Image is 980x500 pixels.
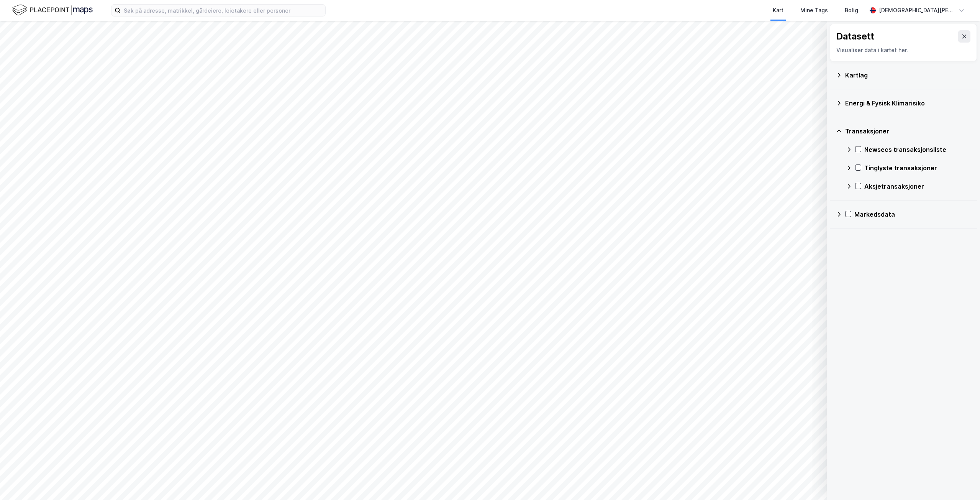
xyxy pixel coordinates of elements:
[845,99,971,108] div: Energi & Fysisk Klimarisiko
[845,71,971,80] div: Kartlag
[942,463,980,500] div: Kontrollprogram for chat
[854,210,971,219] div: Markedsdata
[942,463,980,500] iframe: Chat Widget
[121,5,325,16] input: Søk på adresse, matrikkel, gårdeiere, leietakere eller personer
[879,6,955,15] div: [DEMOGRAPHIC_DATA][PERSON_NAME]
[12,3,93,17] img: logo.f888ab2527a4732fd821a326f86c7f29.svg
[864,145,971,154] div: Newsecs transaksjonsliste
[836,30,874,43] div: Datasett
[864,182,971,191] div: Aksjetransaksjoner
[845,6,858,15] div: Bolig
[773,6,783,15] div: Kart
[864,163,971,173] div: Tinglyste transaksjoner
[836,46,970,55] div: Visualiser data i kartet her.
[800,6,828,15] div: Mine Tags
[845,127,971,136] div: Transaksjoner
